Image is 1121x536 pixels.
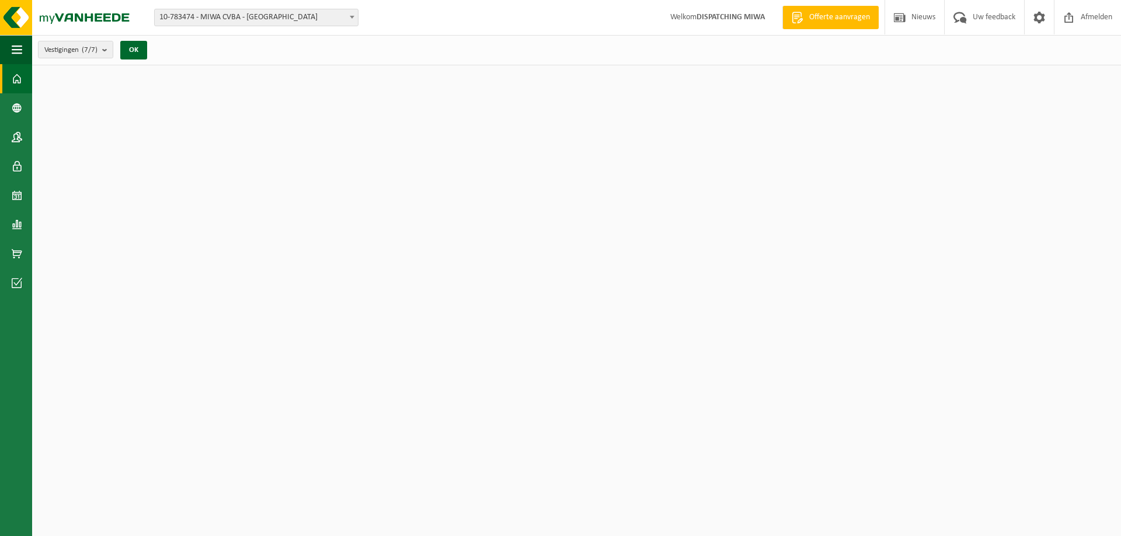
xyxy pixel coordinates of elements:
[120,41,147,59] button: OK
[155,9,358,26] span: 10-783474 - MIWA CVBA - SINT-NIKLAAS
[44,41,98,59] span: Vestigingen
[82,46,98,54] count: (7/7)
[697,13,765,22] strong: DISPATCHING MIWA
[38,41,113,58] button: Vestigingen(7/7)
[806,12,873,23] span: Offerte aanvragen
[154,9,358,26] span: 10-783474 - MIWA CVBA - SINT-NIKLAAS
[782,6,879,29] a: Offerte aanvragen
